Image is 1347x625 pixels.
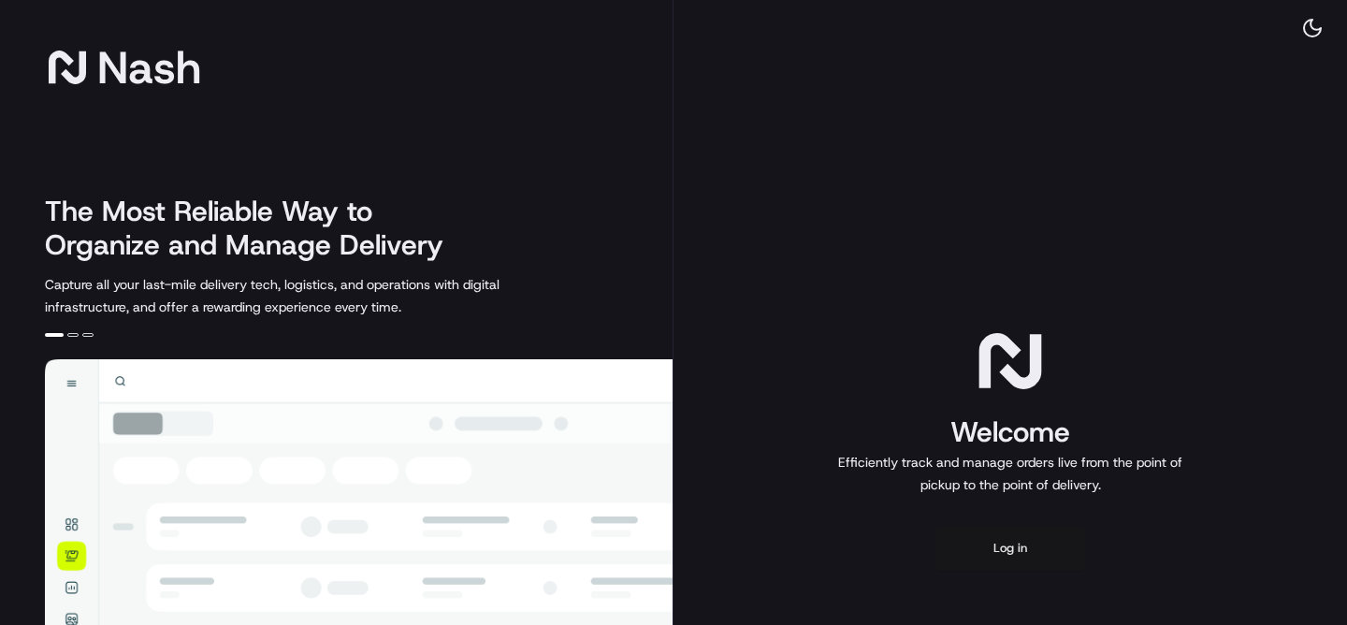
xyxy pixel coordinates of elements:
h1: Welcome [831,414,1190,451]
button: Log in [935,526,1085,571]
h2: The Most Reliable Way to Organize and Manage Delivery [45,195,464,262]
p: Efficiently track and manage orders live from the point of pickup to the point of delivery. [831,451,1190,496]
span: Nash [97,49,201,86]
p: Capture all your last-mile delivery tech, logistics, and operations with digital infrastructure, ... [45,273,584,318]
